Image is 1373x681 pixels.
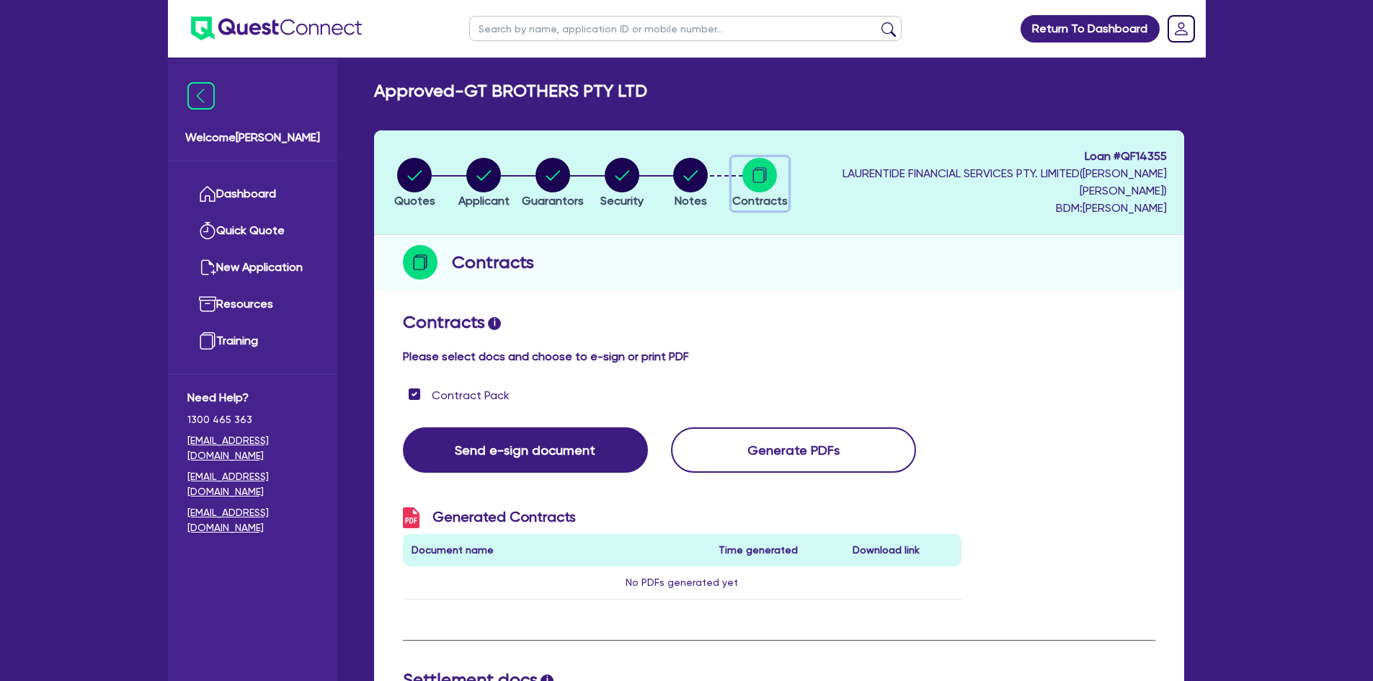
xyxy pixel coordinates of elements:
h2: Contracts [452,249,534,275]
a: Quick Quote [187,213,318,249]
img: icon-menu-close [187,82,215,110]
img: training [199,332,216,350]
a: Training [187,323,318,360]
a: [EMAIL_ADDRESS][DOMAIN_NAME] [187,433,318,463]
img: new-application [199,259,216,276]
span: LAURENTIDE FINANCIAL SERVICES PTY. LIMITED ( [PERSON_NAME] [PERSON_NAME] ) [843,166,1167,197]
span: Security [600,194,644,208]
th: Document name [403,534,711,566]
button: Quotes [394,157,436,210]
span: BDM: [PERSON_NAME] [798,200,1167,217]
img: resources [199,295,216,313]
span: Applicant [458,194,510,208]
span: 1300 465 363 [187,412,318,427]
button: Generate PDFs [671,427,916,473]
h2: Approved - GT BROTHERS PTY LTD [374,81,647,102]
span: Loan # QF14355 [798,148,1167,165]
button: Guarantors [521,157,585,210]
th: Download link [844,534,961,566]
a: New Application [187,249,318,286]
span: Quotes [394,194,435,208]
h2: Contracts [403,312,1155,333]
button: Send e-sign document [403,427,648,473]
img: step-icon [403,245,437,280]
button: Applicant [458,157,510,210]
img: quest-connect-logo-blue [191,17,362,40]
span: Notes [675,194,707,208]
span: Need Help? [187,389,318,406]
span: i [488,317,501,330]
h3: Generated Contracts [403,507,962,528]
img: quick-quote [199,222,216,239]
span: Contracts [732,194,788,208]
h4: Please select docs and choose to e-sign or print PDF [403,350,1155,363]
a: [EMAIL_ADDRESS][DOMAIN_NAME] [187,505,318,535]
label: Contract Pack [432,387,510,404]
a: Return To Dashboard [1021,15,1160,43]
span: Guarantors [522,194,584,208]
button: Security [600,157,644,210]
td: No PDFs generated yet [403,566,962,600]
button: Contracts [732,157,788,210]
a: Dashboard [187,176,318,213]
img: icon-pdf [403,507,419,528]
a: Resources [187,286,318,323]
span: Welcome [PERSON_NAME] [185,129,320,146]
th: Time generated [710,534,844,566]
input: Search by name, application ID or mobile number... [469,16,902,41]
button: Notes [672,157,708,210]
a: [EMAIL_ADDRESS][DOMAIN_NAME] [187,469,318,499]
a: Dropdown toggle [1163,10,1200,48]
